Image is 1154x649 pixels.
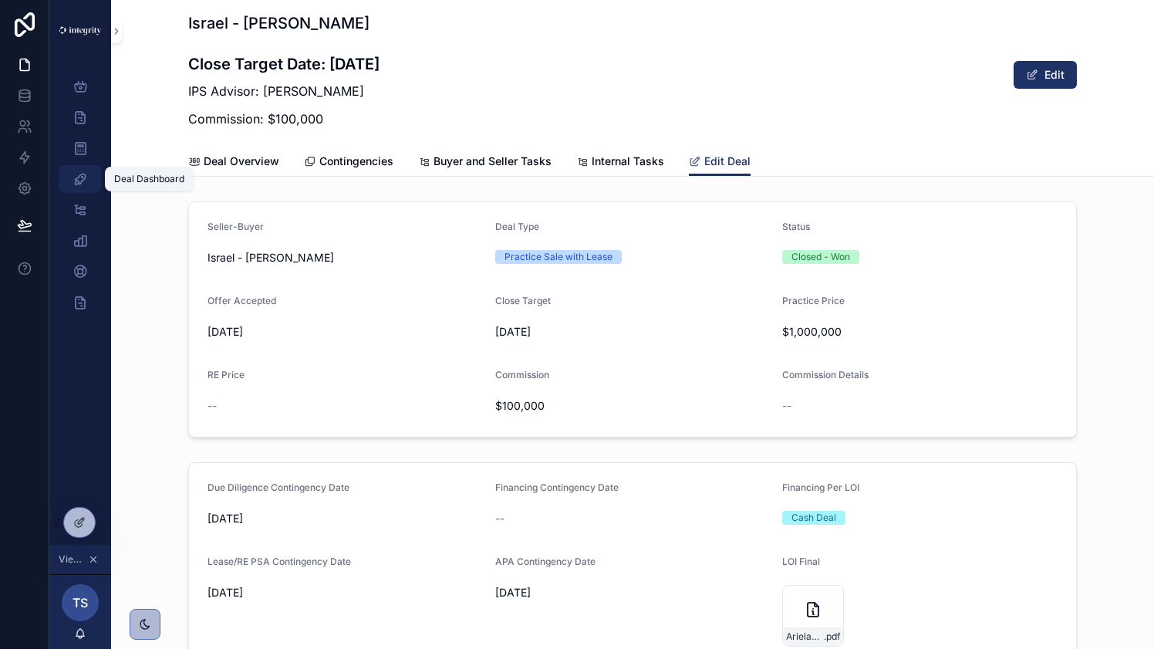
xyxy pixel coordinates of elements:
[208,511,483,526] span: [DATE]
[782,295,845,306] span: Practice Price
[188,147,279,178] a: Deal Overview
[704,154,751,169] span: Edit Deal
[188,12,380,34] h1: Israel - [PERSON_NAME]
[786,630,824,643] span: ArielaFeitelberg_LOI_-_Fully-Executed
[495,221,539,232] span: Deal Type
[418,147,552,178] a: Buyer and Seller Tasks
[782,398,791,414] span: --
[495,511,504,526] span: --
[319,154,393,169] span: Contingencies
[188,82,380,100] p: IPS Advisor: [PERSON_NAME]
[208,556,351,567] span: Lease/RE PSA Contingency Date
[208,369,245,380] span: RE Price
[782,221,810,232] span: Status
[204,154,279,169] span: Deal Overview
[782,482,859,493] span: Financing Per LOI
[304,147,393,178] a: Contingencies
[188,52,380,76] h3: Close Target Date: [DATE]
[208,482,349,493] span: Due Diligence Contingency Date
[791,511,836,525] div: Cash Deal
[791,250,850,264] div: Closed - Won
[434,154,552,169] span: Buyer and Seller Tasks
[495,369,549,380] span: Commission
[114,173,184,185] div: Deal Dashboard
[782,369,869,380] span: Commission Details
[188,110,380,128] p: Commission: $100,000
[495,295,551,306] span: Close Target
[59,553,85,566] span: Viewing as [PERSON_NAME]
[495,556,596,567] span: APA Contingency Date
[73,593,88,612] span: TS
[689,147,751,177] a: Edit Deal
[208,398,217,414] span: --
[208,250,483,265] span: Israel - [PERSON_NAME]
[824,630,840,643] span: .pdf
[208,295,276,306] span: Offer Accepted
[49,62,111,336] div: scrollable content
[495,324,771,340] span: [DATE]
[495,398,771,414] span: $100,000
[495,585,771,600] span: [DATE]
[782,324,1058,340] span: $1,000,000
[592,154,664,169] span: Internal Tasks
[208,221,264,232] span: Seller-Buyer
[208,585,483,600] span: [DATE]
[59,26,102,35] img: App logo
[504,250,612,264] div: Practice Sale with Lease
[576,147,664,178] a: Internal Tasks
[782,556,820,567] span: LOI Final
[208,324,483,340] span: [DATE]
[1014,61,1077,89] button: Edit
[495,482,619,493] span: Financing Contingency Date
